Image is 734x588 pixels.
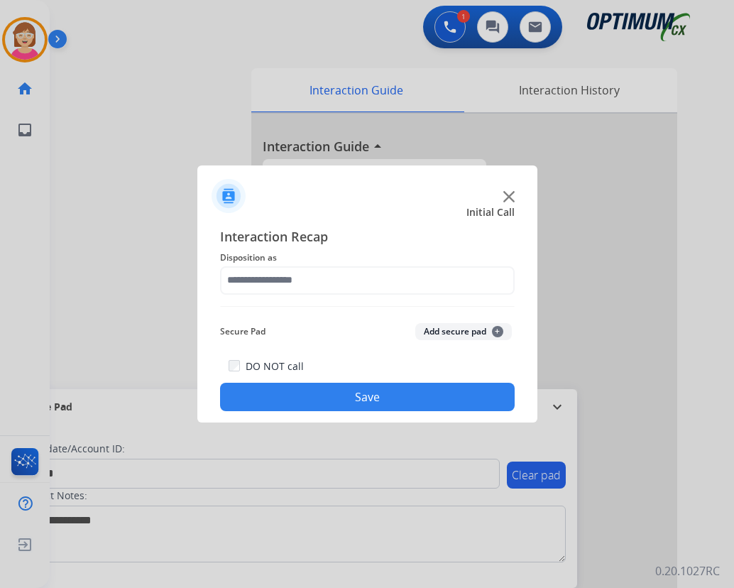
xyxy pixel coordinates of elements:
[220,249,515,266] span: Disposition as
[220,323,265,340] span: Secure Pad
[246,359,304,374] label: DO NOT call
[492,326,503,337] span: +
[655,562,720,579] p: 0.20.1027RC
[220,383,515,411] button: Save
[212,179,246,213] img: contactIcon
[220,227,515,249] span: Interaction Recap
[466,205,515,219] span: Initial Call
[220,306,515,307] img: contact-recap-line.svg
[415,323,512,340] button: Add secure pad+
